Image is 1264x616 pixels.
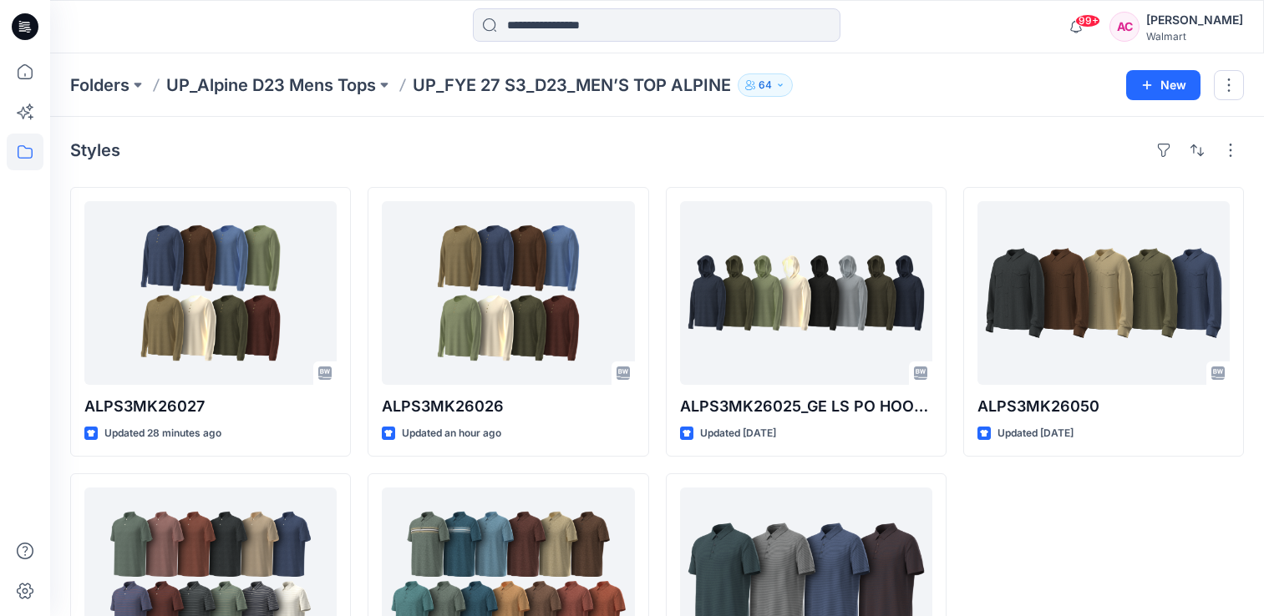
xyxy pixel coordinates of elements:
h4: Styles [70,140,120,160]
p: ALPS3MK26026 [382,395,634,418]
p: ALPS3MK26050 [977,395,1230,418]
p: ALPS3MK26025_GE LS PO HOODIE [680,395,932,418]
p: 64 [759,76,772,94]
p: Updated an hour ago [402,425,501,442]
div: [PERSON_NAME] [1146,10,1243,30]
p: ALPS3MK26027 [84,395,337,418]
a: UP_Alpine D23 Mens Tops [166,73,376,97]
a: Folders [70,73,129,97]
p: Updated [DATE] [700,425,776,442]
button: 64 [738,73,793,97]
a: ALPS3MK26027 [84,201,337,385]
p: Updated [DATE] [997,425,1074,442]
a: ALPS3MK26025_GE LS PO HOODIE [680,201,932,385]
a: ALPS3MK26050 [977,201,1230,385]
button: New [1126,70,1201,100]
span: 99+ [1075,14,1100,28]
div: AC [1109,12,1140,42]
p: UP_FYE 27 S3_D23_MEN’S TOP ALPINE [413,73,731,97]
div: Walmart [1146,30,1243,43]
p: Updated 28 minutes ago [104,425,221,442]
a: ALPS3MK26026 [382,201,634,385]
